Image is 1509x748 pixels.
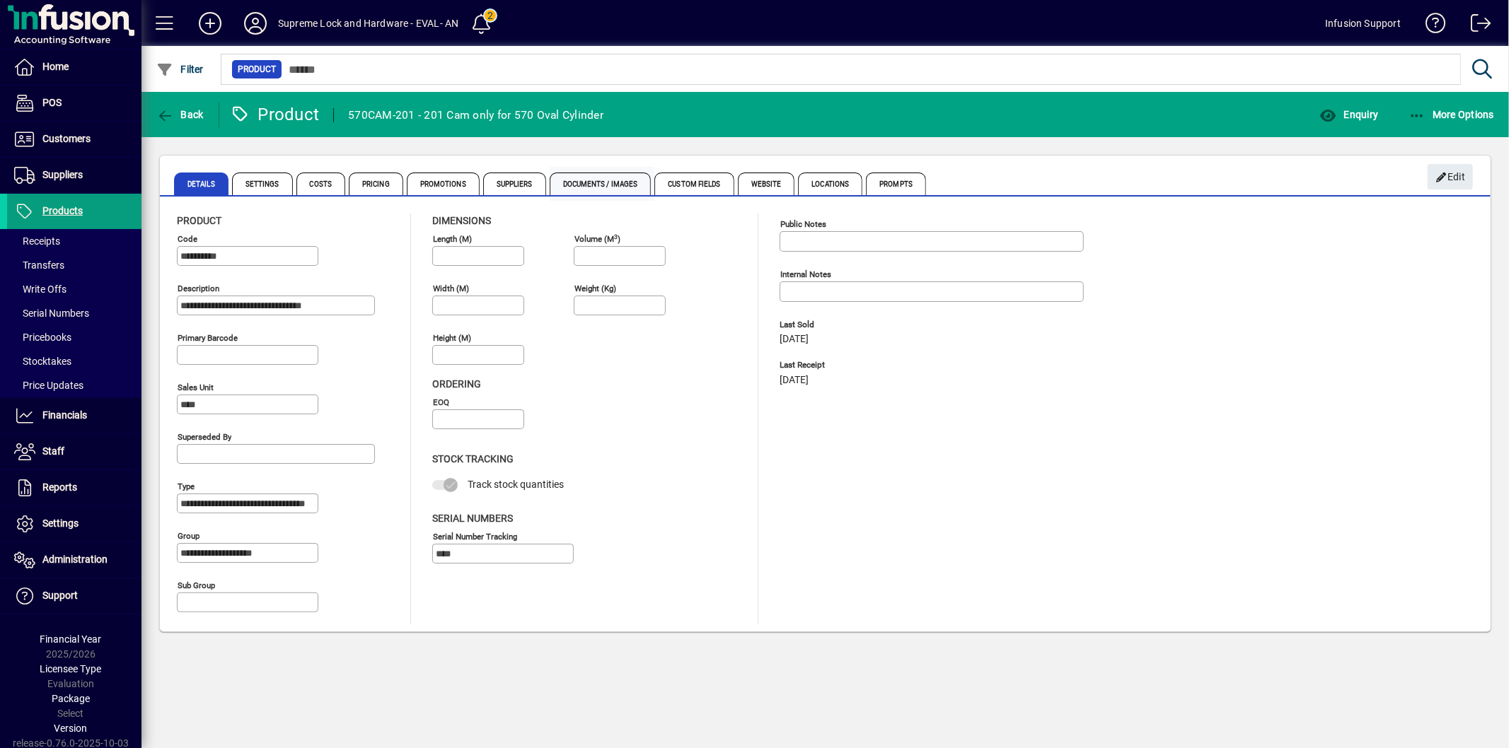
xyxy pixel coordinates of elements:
div: 570CAM-201 - 201 Cam only for 570 Oval Cylinder [348,104,603,127]
span: Financials [42,409,87,421]
span: Prompts [866,173,926,195]
button: More Options [1405,102,1498,127]
div: Product [230,103,320,126]
a: Transfers [7,253,141,277]
a: Customers [7,122,141,157]
button: Filter [153,57,207,82]
span: Filter [156,64,204,75]
span: Edit [1435,165,1466,189]
button: Back [153,102,207,127]
span: Back [156,109,204,120]
a: Settings [7,506,141,542]
button: Edit [1428,164,1473,189]
mat-label: Description [178,284,219,293]
span: Product [238,62,276,76]
span: Stock Tracking [432,453,514,464]
mat-label: Sales unit [178,382,214,392]
span: Version [54,723,88,734]
span: Ordering [432,378,481,390]
sup: 3 [614,233,618,240]
span: Settings [42,518,79,529]
mat-label: Weight (Kg) [574,284,616,293]
span: Settings [232,173,293,195]
a: POS [7,86,141,121]
a: Home [7,49,141,85]
span: Price Updates [14,380,83,391]
button: Add [187,11,233,36]
span: Serial Numbers [432,513,513,524]
span: Pricing [349,173,403,195]
a: Support [7,578,141,614]
span: Locations [798,173,862,195]
span: Products [42,205,83,216]
span: Home [42,61,69,72]
span: Receipts [14,235,60,247]
span: Transfers [14,259,64,271]
a: Financials [7,398,141,433]
span: Support [42,590,78,601]
span: Serial Numbers [14,308,89,319]
span: Financial Year [40,633,102,645]
mat-label: Height (m) [433,333,471,343]
a: Pricebooks [7,325,141,349]
a: Suppliers [7,158,141,193]
mat-label: EOQ [433,397,449,407]
span: Stocktakes [14,356,71,367]
span: Details [174,173,229,195]
mat-label: Group [178,531,200,541]
span: Enquiry [1319,109,1378,120]
span: Track stock quantities [468,479,564,490]
span: Suppliers [483,173,546,195]
a: Reports [7,470,141,506]
a: Stocktakes [7,349,141,373]
mat-label: Type [178,481,195,491]
mat-label: Width (m) [433,284,469,293]
span: Dimensions [432,215,491,226]
mat-label: Volume (m ) [574,234,620,244]
a: Staff [7,434,141,469]
span: Administration [42,554,108,565]
span: Last Sold [780,320,992,329]
app-page-header-button: Back [141,102,219,127]
mat-label: Length (m) [433,234,472,244]
span: Documents / Images [550,173,652,195]
a: Price Updates [7,373,141,397]
span: Package [52,693,90,704]
span: Staff [42,445,64,457]
span: More Options [1409,109,1495,120]
a: Serial Numbers [7,301,141,325]
span: [DATE] [780,334,809,345]
span: Promotions [407,173,480,195]
button: Enquiry [1316,102,1382,127]
span: Custom Fields [654,173,734,195]
mat-label: Serial Number tracking [433,531,517,541]
span: Website [738,173,795,195]
span: Suppliers [42,169,83,180]
div: Infusion Support [1325,12,1401,35]
mat-label: Superseded by [178,432,231,442]
a: Receipts [7,229,141,253]
span: Licensee Type [40,663,102,674]
span: Last Receipt [780,361,992,370]
span: Write Offs [14,284,67,295]
span: [DATE] [780,375,809,386]
mat-label: Internal Notes [780,269,831,279]
a: Administration [7,542,141,578]
span: Costs [296,173,346,195]
div: Supreme Lock and Hardware - EVAL- AN [278,12,458,35]
span: POS [42,97,62,108]
a: Write Offs [7,277,141,301]
button: Profile [233,11,278,36]
mat-label: Code [178,234,197,244]
mat-label: Primary barcode [178,333,238,343]
a: Knowledge Base [1415,3,1446,49]
span: Customers [42,133,91,144]
mat-label: Public Notes [780,219,826,229]
mat-label: Sub group [178,580,215,590]
span: Reports [42,481,77,493]
a: Logout [1460,3,1491,49]
span: Product [177,215,221,226]
span: Pricebooks [14,332,71,343]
